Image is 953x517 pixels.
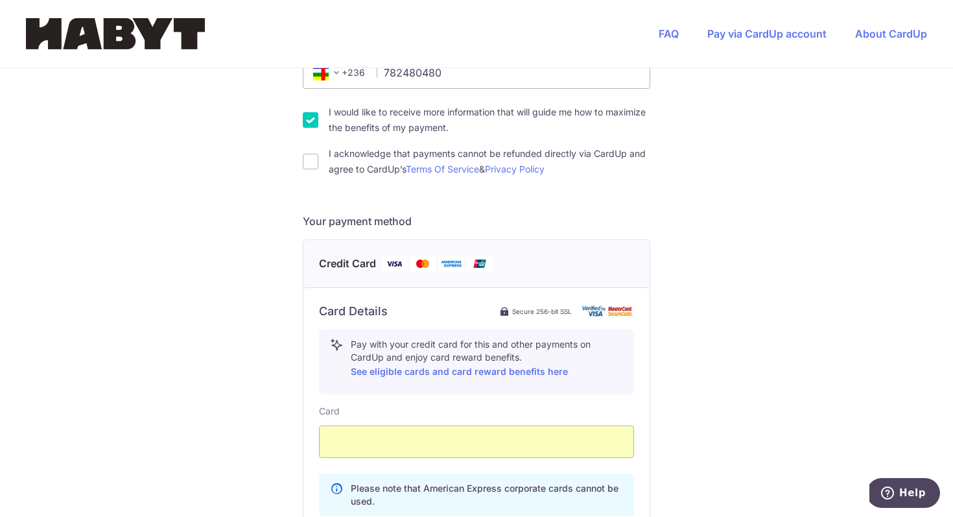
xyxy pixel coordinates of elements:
[582,306,634,317] img: card secure
[659,27,679,40] a: FAQ
[329,104,650,136] label: I would like to receive more information that will guide me how to maximize the benefits of my pa...
[351,482,623,508] p: Please note that American Express corporate cards cannot be used.
[303,213,650,229] h5: Your payment method
[330,434,623,450] iframe: To enrich screen reader interactions, please activate Accessibility in Grammarly extension settings
[329,146,650,177] label: I acknowledge that payments cannot be refunded directly via CardUp and agree to CardUp’s &
[351,366,568,377] a: See eligible cards and card reward benefits here
[707,27,827,40] a: Pay via CardUp account
[406,163,479,174] a: Terms Of Service
[319,304,388,319] h6: Card Details
[309,65,368,80] span: +236
[485,163,545,174] a: Privacy Policy
[351,338,623,379] p: Pay with your credit card for this and other payments on CardUp and enjoy card reward benefits.
[313,65,344,80] span: +236
[512,306,572,317] span: Secure 256-bit SSL
[855,27,927,40] a: About CardUp
[381,256,407,272] img: Visa
[438,256,464,272] img: American Express
[467,256,493,272] img: Union Pay
[410,256,436,272] img: Mastercard
[869,478,940,511] iframe: Opens a widget where you can find more information
[319,256,376,272] span: Credit Card
[319,405,340,418] label: Card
